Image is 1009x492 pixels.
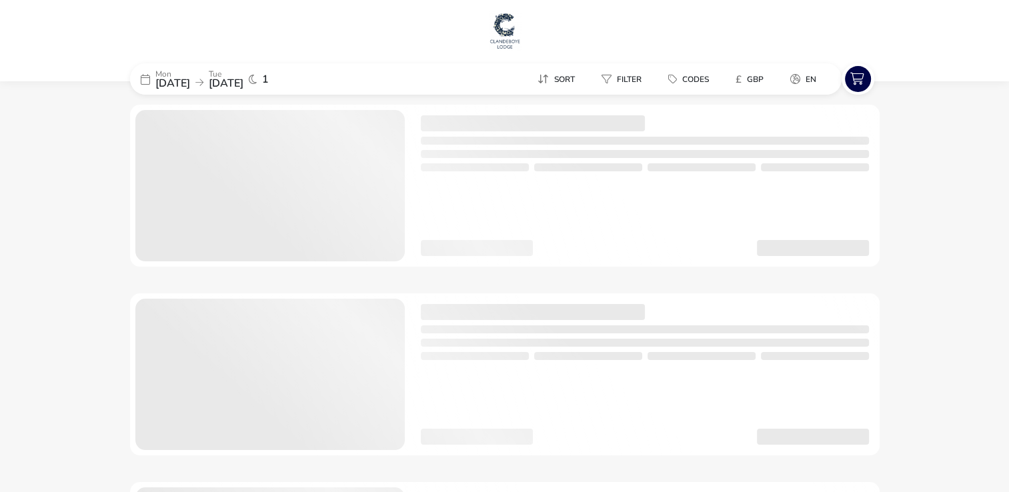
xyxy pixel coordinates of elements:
[725,69,774,89] button: £GBP
[209,76,243,91] span: [DATE]
[682,74,709,85] span: Codes
[488,11,522,51] img: Main Website
[591,69,658,89] naf-pibe-menu-bar-item: Filter
[591,69,652,89] button: Filter
[155,70,190,78] p: Mon
[658,69,720,89] button: Codes
[130,63,330,95] div: Mon[DATE]Tue[DATE]1
[617,74,642,85] span: Filter
[725,69,780,89] naf-pibe-menu-bar-item: £GBP
[747,74,764,85] span: GBP
[736,73,742,86] i: £
[780,69,827,89] button: en
[658,69,725,89] naf-pibe-menu-bar-item: Codes
[554,74,575,85] span: Sort
[806,74,816,85] span: en
[780,69,832,89] naf-pibe-menu-bar-item: en
[527,69,591,89] naf-pibe-menu-bar-item: Sort
[209,70,243,78] p: Tue
[155,76,190,91] span: [DATE]
[527,69,586,89] button: Sort
[262,74,269,85] span: 1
